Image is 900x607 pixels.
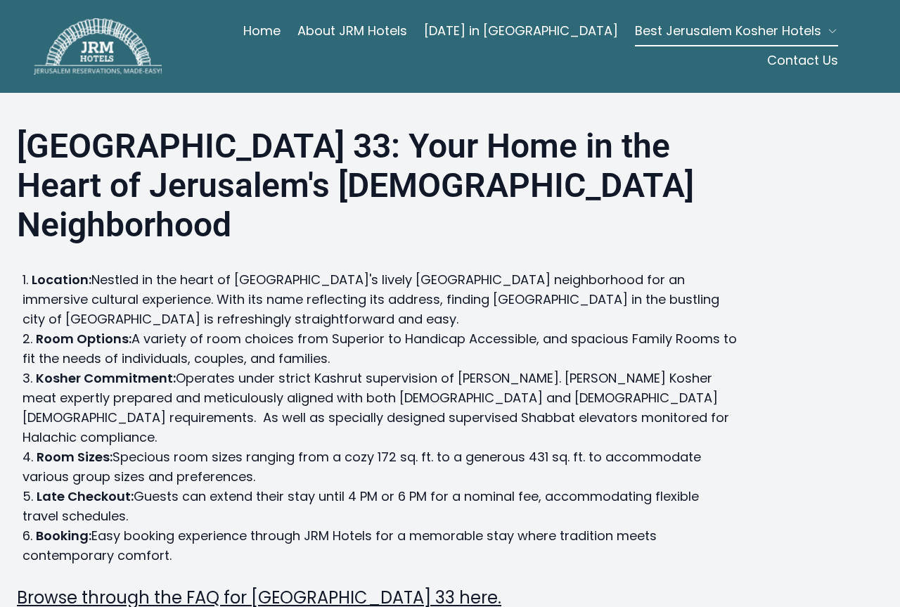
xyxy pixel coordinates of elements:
li: A variety of room choices from Superior to Handicap Accessible, and spacious Family Rooms to fit ... [22,329,737,369]
span: Best Jerusalem Kosher Hotels [635,21,821,41]
strong: Room Sizes: [37,448,112,466]
li: Operates under strict Kashrut supervision of [PERSON_NAME]. [PERSON_NAME] Kosher meat expertly pr... [22,369,737,447]
strong: [GEOGRAPHIC_DATA] 33: Your Home in the Heart of Jerusalem's [DEMOGRAPHIC_DATA] Neighborhood [17,126,694,245]
li: Easy booking experience through JRM Hotels for a memorable stay where tradition meets contemporar... [22,526,737,566]
strong: Booking: [36,527,91,544]
strong: Location: [32,271,91,288]
a: [DATE] in [GEOGRAPHIC_DATA] [424,17,618,45]
strong: Kosher Commitment: [36,369,176,387]
li: Specious room sizes ranging from a cozy 172 sq. ft. to a generous 431 sq. ft. to accommodate vari... [22,447,737,487]
img: JRM Hotels [34,18,162,75]
a: About JRM Hotels [297,17,407,45]
strong: Room Options: [36,330,131,347]
strong: Late Checkout: [37,487,134,505]
li: Guests can extend their stay until 4 PM or 6 PM for a nominal fee, accommodating flexible travel ... [22,487,737,526]
a: Contact Us [767,46,838,75]
li: Nestled in the heart of [GEOGRAPHIC_DATA]'s lively [GEOGRAPHIC_DATA] neighborhood for an immersiv... [22,270,737,329]
button: Best Jerusalem Kosher Hotels [635,17,838,45]
a: Home [243,17,281,45]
